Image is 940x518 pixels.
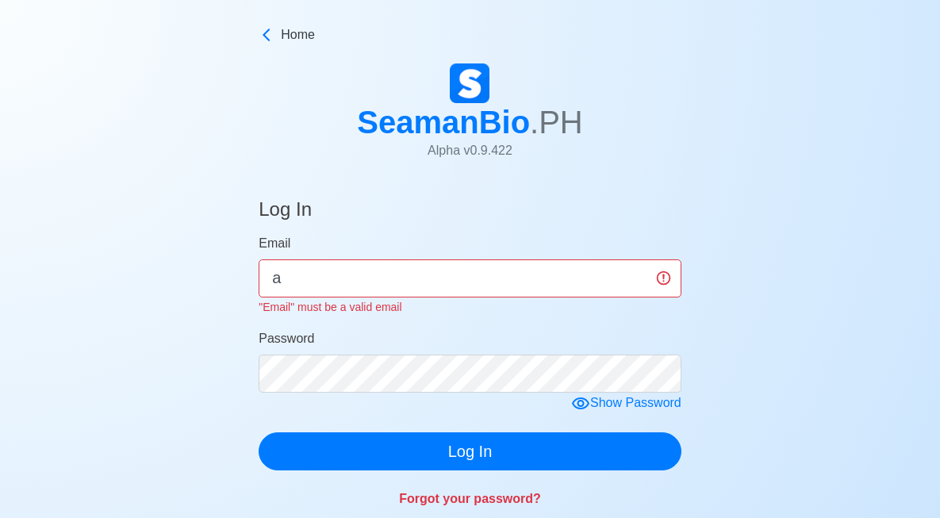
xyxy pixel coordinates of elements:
[259,236,290,250] span: Email
[281,25,315,44] span: Home
[357,103,583,141] h1: SeamanBio
[259,301,401,313] small: "Email" must be a valid email
[357,141,583,160] p: Alpha v 0.9.422
[259,198,312,228] h4: Log In
[259,432,681,470] button: Log In
[571,393,681,413] div: Show Password
[399,492,541,505] a: Forgot your password?
[259,259,681,297] input: Your email
[259,25,681,44] a: Home
[357,63,583,173] a: SeamanBio.PHAlpha v0.9.422
[450,63,489,103] img: Logo
[530,105,583,140] span: .PH
[259,332,314,345] span: Password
